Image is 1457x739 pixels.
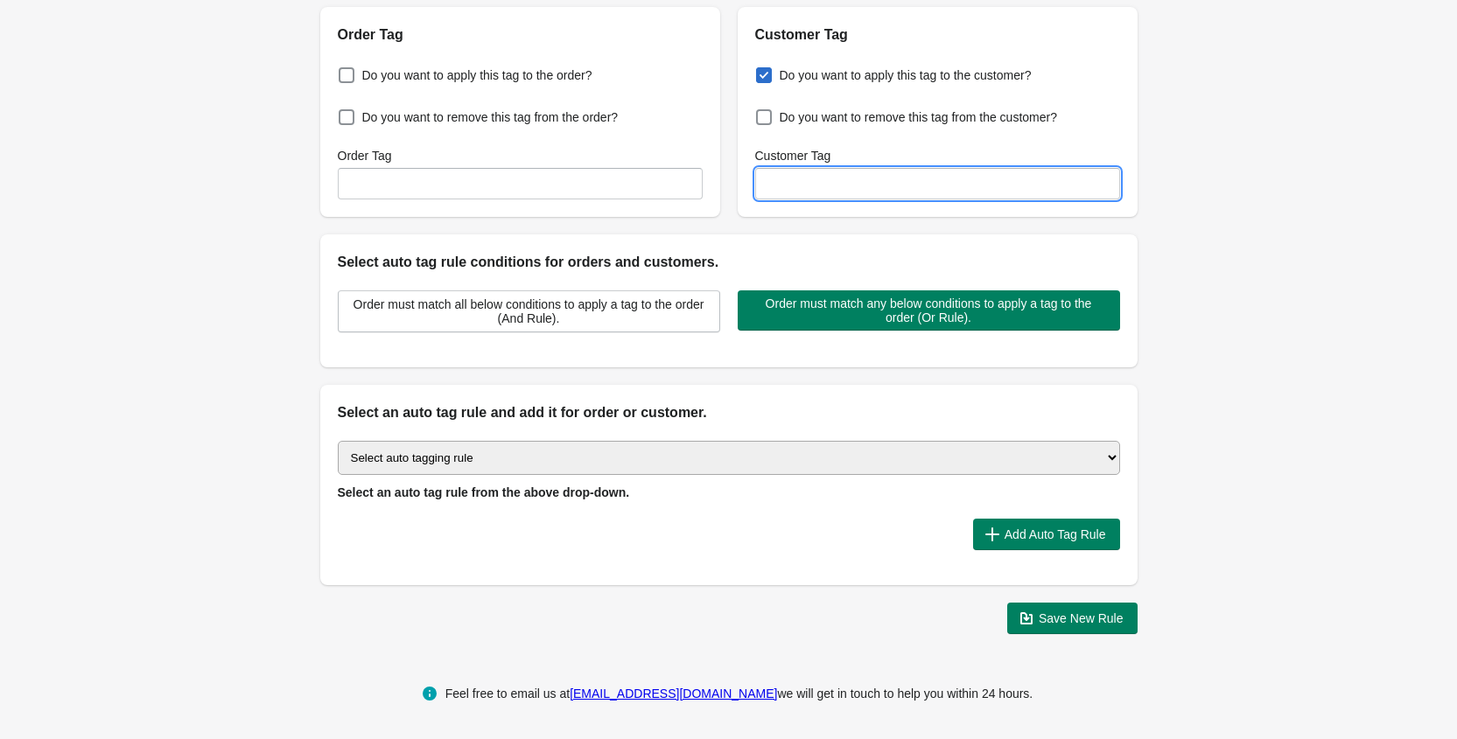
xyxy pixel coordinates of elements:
span: Add Auto Tag Rule [1005,527,1106,541]
button: Order must match any below conditions to apply a tag to the order (Or Rule). [738,290,1120,331]
button: Order must match all below conditions to apply a tag to the order (And Rule). [338,290,720,332]
span: Save New Rule [1039,611,1124,625]
h2: Customer Tag [755,24,1120,45]
button: Save New Rule [1007,603,1138,634]
span: Do you want to apply this tag to the order? [362,66,592,84]
h2: Select an auto tag rule and add it for order or customer. [338,402,1120,423]
span: Do you want to remove this tag from the customer? [780,108,1057,126]
span: Select an auto tag rule from the above drop-down. [338,485,630,499]
label: Order Tag [338,147,392,164]
a: [EMAIL_ADDRESS][DOMAIN_NAME] [570,687,777,701]
h2: Order Tag [338,24,703,45]
span: Order must match any below conditions to apply a tag to the order (Or Rule). [752,296,1106,324]
span: Order must match all below conditions to apply a tag to the order (And Rule). [353,297,705,325]
div: Feel free to email us at we will get in touch to help you within 24 hours. [445,683,1033,704]
h2: Select auto tag rule conditions for orders and customers. [338,252,1120,273]
button: Add Auto Tag Rule [973,519,1120,550]
span: Do you want to remove this tag from the order? [362,108,619,126]
label: Customer Tag [755,147,831,164]
span: Do you want to apply this tag to the customer? [780,66,1032,84]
